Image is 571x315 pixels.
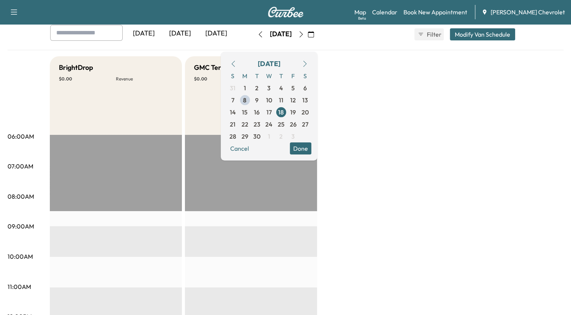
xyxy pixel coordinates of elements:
[372,8,397,17] a: Calendar
[278,108,284,117] span: 18
[194,62,233,73] h5: GMC Terrain
[450,28,515,40] button: Modify Van Schedule
[275,70,287,82] span: T
[8,132,34,141] p: 06:00AM
[414,28,444,40] button: Filter
[279,132,283,141] span: 2
[403,8,467,17] a: Book New Appointment
[290,120,297,129] span: 26
[239,70,251,82] span: M
[265,120,272,129] span: 24
[126,25,162,42] div: [DATE]
[268,132,270,141] span: 1
[299,70,311,82] span: S
[354,8,366,17] a: MapBeta
[290,108,296,117] span: 19
[267,83,271,93] span: 3
[291,83,295,93] span: 5
[427,30,440,39] span: Filter
[194,76,251,82] p: $ 0.00
[291,132,295,141] span: 3
[243,96,246,105] span: 8
[227,70,239,82] span: S
[230,120,235,129] span: 21
[230,83,235,93] span: 31
[358,15,366,21] div: Beta
[302,96,308,105] span: 13
[303,83,307,93] span: 6
[244,83,246,93] span: 1
[254,120,260,129] span: 23
[270,29,292,39] div: [DATE]
[255,83,259,93] span: 2
[8,162,33,171] p: 07:00AM
[266,96,272,105] span: 10
[491,8,565,17] span: [PERSON_NAME] Chevrolet
[231,96,234,105] span: 7
[302,108,309,117] span: 20
[59,62,93,73] h5: BrightDrop
[287,70,299,82] span: F
[268,7,304,17] img: Curbee Logo
[116,76,173,82] p: Revenue
[162,25,198,42] div: [DATE]
[278,120,285,129] span: 25
[242,108,248,117] span: 15
[266,108,272,117] span: 17
[242,120,248,129] span: 22
[290,142,311,154] button: Done
[263,70,275,82] span: W
[8,192,34,201] p: 08:00AM
[279,96,283,105] span: 11
[290,96,296,105] span: 12
[198,25,234,42] div: [DATE]
[253,132,260,141] span: 30
[227,142,252,154] button: Cancel
[279,83,283,93] span: 4
[8,222,34,231] p: 09:00AM
[59,76,116,82] p: $ 0.00
[302,120,308,129] span: 27
[242,132,248,141] span: 29
[254,108,260,117] span: 16
[251,70,263,82] span: T
[255,96,259,105] span: 9
[8,252,33,261] p: 10:00AM
[229,132,236,141] span: 28
[8,282,31,291] p: 11:00AM
[230,108,236,117] span: 14
[258,59,280,69] div: [DATE]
